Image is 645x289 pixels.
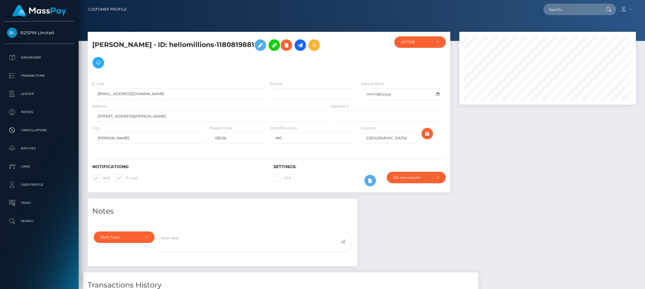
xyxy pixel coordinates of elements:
label: City [92,125,99,131]
label: Address [92,104,107,109]
h5: [PERSON_NAME] - ID: hellomillions-1180819881 [92,36,325,71]
div: ACTIVE [401,40,432,45]
a: Cancellations [5,123,74,138]
a: Transactions [5,68,74,83]
label: Country [361,125,376,131]
label: 2FA [273,174,291,182]
button: ACTIVE [394,36,446,48]
p: Dashboard [7,53,72,62]
a: Payees [5,105,74,120]
label: E-mail [92,81,104,87]
label: SMS [92,174,110,182]
p: Ledger [7,89,72,98]
a: User Profile [5,177,74,192]
a: Ledger [5,86,74,101]
div: Note Type [101,235,141,240]
a: Batches [5,141,74,156]
a: Initiate Payout [295,39,306,51]
label: E-mail [115,174,138,182]
a: Dashboard [5,50,74,65]
p: Taxes [7,198,72,208]
p: Batches [7,144,72,153]
label: Postal Code [210,125,232,131]
label: Date of Birth [361,81,384,87]
p: Search [7,217,72,226]
div: Do not require [394,175,432,180]
a: Customer Profile [88,3,127,16]
h4: Notes [92,206,353,217]
a: Links [5,159,74,174]
label: Phone [270,81,282,87]
label: State/Province [270,125,297,131]
p: Links [7,162,72,171]
span: B2SPIN Limited [5,30,74,35]
img: B2SPIN Limited [7,28,17,38]
p: Transactions [7,71,72,80]
h6: Settings: [273,164,445,169]
h6: Notifications: [92,164,264,169]
button: Do not require [387,172,446,183]
a: Taxes [5,195,74,211]
p: Payees [7,108,72,117]
label: Address 2 [331,104,348,109]
img: MassPay Logo [12,5,66,17]
p: Cancellations [7,126,72,135]
p: User Profile [7,180,72,189]
button: Note Type [94,231,155,243]
input: Search... [543,4,600,15]
a: Search [5,214,74,229]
